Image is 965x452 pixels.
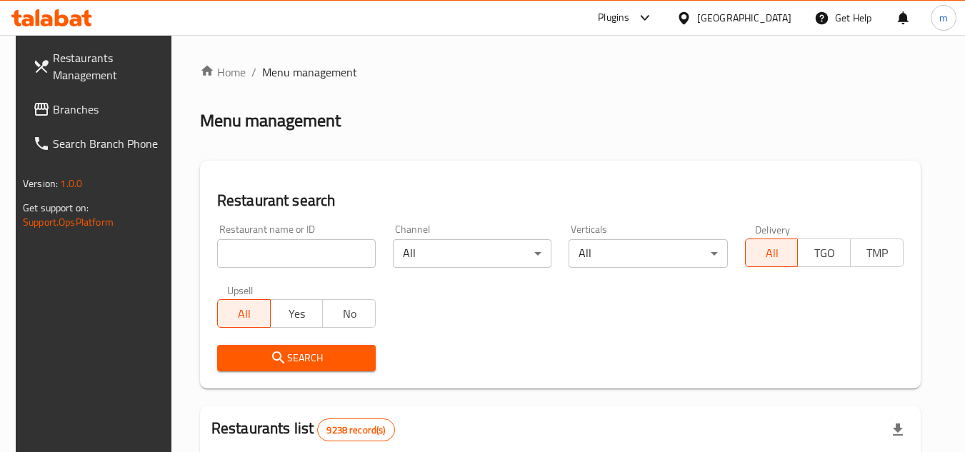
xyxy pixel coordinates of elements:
span: Restaurants Management [53,49,166,84]
div: [GEOGRAPHIC_DATA] [697,10,791,26]
span: All [224,303,265,324]
div: All [569,239,727,268]
h2: Restaurants list [211,418,395,441]
span: TGO [804,243,845,263]
span: Version: [23,174,58,193]
span: Yes [276,303,318,324]
button: No [322,299,376,328]
span: 9238 record(s) [318,423,394,437]
span: TMP [856,243,898,263]
span: 1.0.0 [60,174,82,193]
li: / [251,64,256,81]
label: Upsell [227,285,254,295]
a: Support.OpsPlatform [23,213,114,231]
span: No [329,303,370,324]
a: Restaurants Management [21,41,177,92]
input: Search for restaurant name or ID.. [217,239,376,268]
button: TMP [850,238,904,267]
h2: Restaurant search [217,190,904,211]
nav: breadcrumb [200,64,921,81]
div: Export file [881,413,915,447]
h2: Menu management [200,109,341,132]
button: All [217,299,271,328]
a: Home [200,64,246,81]
a: Search Branch Phone [21,126,177,161]
div: All [393,239,551,268]
button: TGO [797,238,851,267]
span: Get support on: [23,199,89,217]
button: Yes [270,299,324,328]
span: Search [229,349,364,367]
a: Branches [21,92,177,126]
span: m [939,10,948,26]
span: Search Branch Phone [53,135,166,152]
label: Delivery [755,224,791,234]
button: Search [217,345,376,371]
span: Branches [53,101,166,118]
button: All [745,238,799,267]
span: Menu management [262,64,357,81]
span: All [751,243,793,263]
div: Total records count [317,418,394,441]
div: Plugins [598,9,629,26]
